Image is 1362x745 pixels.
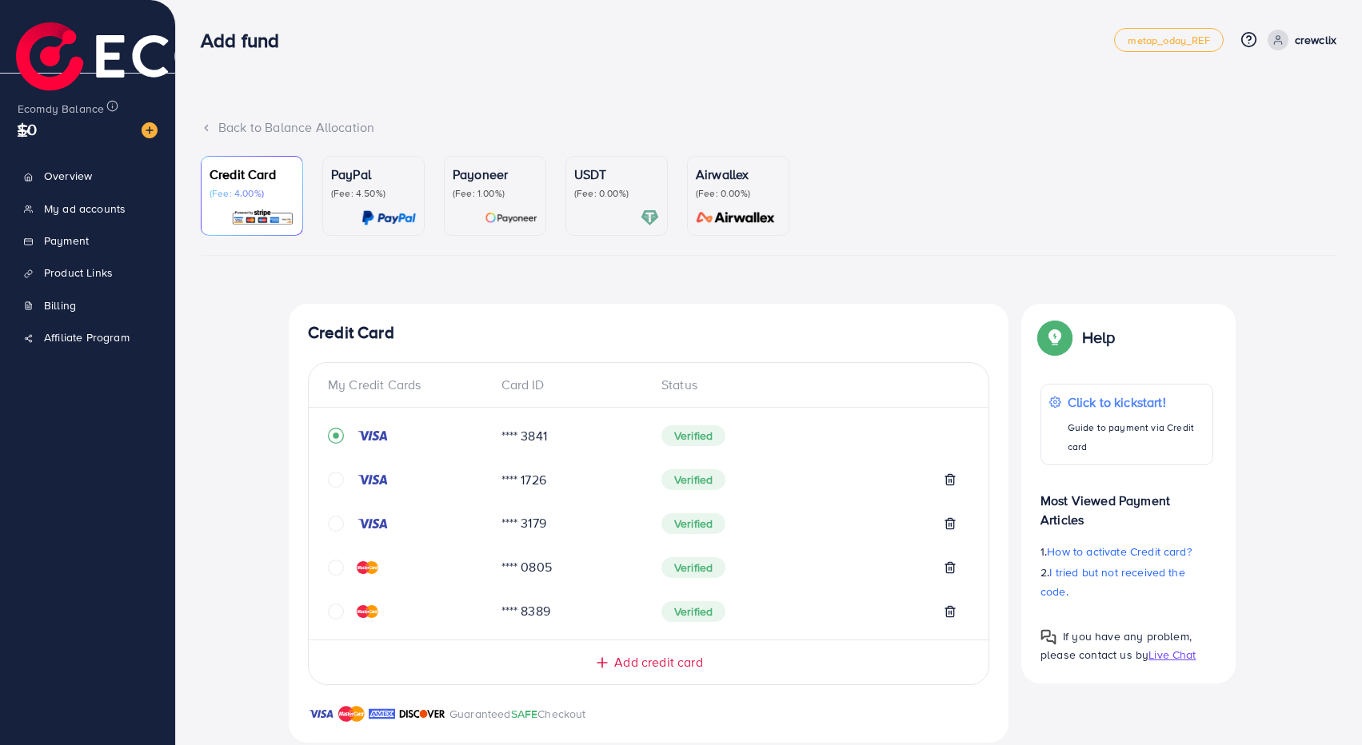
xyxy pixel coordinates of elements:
span: Add credit card [614,653,702,671]
svg: record circle [328,428,344,444]
span: Verified [661,557,725,578]
img: credit [357,561,378,574]
p: (Fee: 0.00%) [696,187,781,200]
a: Overview [12,147,162,179]
span: Affiliate Program [51,355,137,371]
img: menu [141,30,159,49]
img: image [141,110,157,125]
span: metap_oday_REF [1107,35,1188,46]
a: Billing [12,307,162,339]
p: Help [1082,328,1116,347]
p: (Fee: 0.00%) [574,187,659,200]
h3: Add fund [201,29,292,52]
div: My Credit Cards [328,376,489,394]
span: If you have any problem, please contact us by [1040,628,1192,663]
span: Verified [661,513,725,534]
p: (Fee: 1.00%) [453,187,537,200]
a: Product Links [12,267,162,299]
img: brand [369,704,395,723]
p: 1. [1040,542,1213,561]
div: Status [649,376,969,394]
a: My ad accounts [12,187,162,219]
img: card [361,209,416,227]
span: I tried but not received the code. [1040,564,1185,600]
p: USDT [574,165,659,184]
p: (Fee: 4.00%) [210,187,294,200]
p: (Fee: 4.50%) [331,187,416,200]
svg: circle [328,560,344,576]
span: Verified [661,601,725,622]
img: brand [399,704,445,723]
span: Ecomdy Balance [18,88,104,104]
img: Popup guide [1040,629,1056,645]
svg: circle [328,604,344,620]
p: Guide to payment via Credit card [1068,418,1204,456]
img: Popup guide [1040,323,1069,352]
svg: circle [328,472,344,488]
img: credit [357,517,389,530]
p: Guaranteed Checkout [449,704,586,723]
svg: circle [328,516,344,532]
span: My ad accounts [51,195,133,211]
span: Verified [661,425,725,446]
a: metap_oday_REF [1093,28,1202,52]
span: SAFE [511,706,538,722]
p: Click to kickstart! [1068,392,1204,412]
span: How to activate Credit card? [1047,544,1191,560]
img: card [485,209,537,227]
span: Product Links [51,275,120,291]
h4: Credit Card [308,323,989,343]
span: Billing [51,315,83,331]
p: Airwallex [696,165,781,184]
span: Verified [661,469,725,490]
img: card [231,209,294,227]
p: PayPal [331,165,416,184]
iframe: Chat [1294,673,1350,733]
span: Live Chat [1148,647,1196,663]
p: Credit Card [210,165,294,184]
span: Payment [51,235,96,251]
a: crewclix [1261,30,1336,50]
p: Payoneer [453,165,537,184]
span: Overview [51,155,99,171]
div: Back to Balance Allocation [201,118,1336,137]
img: credit [357,473,389,486]
span: $0 [18,105,37,128]
img: brand [308,704,334,723]
p: Most Viewed Payment Articles [1040,478,1213,529]
p: 2. [1040,563,1213,601]
a: Payment [12,227,162,259]
img: brand [338,704,365,723]
div: Card ID [489,376,649,394]
p: crewclix [1295,30,1336,50]
img: card [641,209,659,227]
img: card [691,209,781,227]
img: credit [357,429,389,442]
img: logo [16,22,124,47]
a: Affiliate Program [12,347,162,379]
img: credit [357,605,378,618]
